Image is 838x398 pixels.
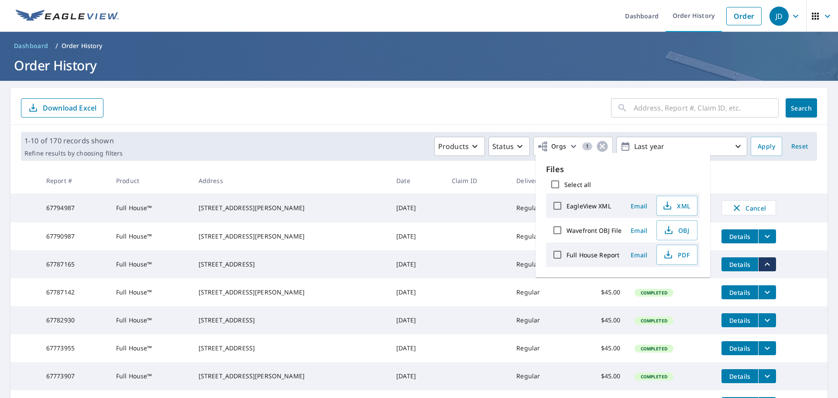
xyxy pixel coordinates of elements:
[786,98,817,118] button: Search
[109,222,192,250] td: Full House™
[625,199,653,213] button: Email
[389,250,445,278] td: [DATE]
[509,306,572,334] td: Regular
[758,257,776,271] button: filesDropdownBtn-67787165
[434,137,485,156] button: Products
[758,285,776,299] button: filesDropdownBtn-67787142
[727,260,753,269] span: Details
[488,137,530,156] button: Status
[625,248,653,262] button: Email
[572,306,628,334] td: $45.00
[389,278,445,306] td: [DATE]
[635,290,673,296] span: Completed
[199,232,382,241] div: [STREET_ADDRESS][PERSON_NAME]
[656,196,697,216] button: XML
[21,98,103,118] button: Download Excel
[10,39,52,53] a: Dashboard
[631,139,733,154] p: Last year
[616,137,747,156] button: Last year
[24,135,123,146] p: 1-10 of 170 records shown
[39,194,109,222] td: 67794987
[628,202,649,210] span: Email
[721,229,758,243] button: detailsBtn-67790987
[572,362,628,390] td: $45.00
[572,278,628,306] td: $45.00
[634,96,779,120] input: Address, Report #, Claim ID, etc.
[509,278,572,306] td: Regular
[389,222,445,250] td: [DATE]
[727,232,753,241] span: Details
[721,201,776,215] button: Cancel
[199,204,382,212] div: [STREET_ADDRESS][PERSON_NAME]
[731,203,767,213] span: Cancel
[109,168,192,194] th: Product
[758,141,775,152] span: Apply
[389,334,445,362] td: [DATE]
[509,250,572,278] td: Regular
[55,41,58,51] li: /
[509,334,572,362] td: Regular
[727,316,753,325] span: Details
[758,229,776,243] button: filesDropdownBtn-67790987
[199,288,382,297] div: [STREET_ADDRESS][PERSON_NAME]
[628,226,649,235] span: Email
[567,251,619,259] label: Full House Report
[721,313,758,327] button: detailsBtn-67782930
[546,163,700,175] p: Files
[39,278,109,306] td: 67787142
[199,372,382,381] div: [STREET_ADDRESS][PERSON_NAME]
[635,374,673,380] span: Completed
[445,168,510,194] th: Claim ID
[721,341,758,355] button: detailsBtn-67773955
[199,260,382,269] div: [STREET_ADDRESS]
[14,42,48,50] span: Dashboard
[109,278,192,306] td: Full House™
[509,362,572,390] td: Regular
[662,225,690,235] span: OBJ
[662,249,690,260] span: PDF
[625,224,653,237] button: Email
[721,369,758,383] button: detailsBtn-67773907
[39,222,109,250] td: 67790987
[109,194,192,222] td: Full House™
[656,220,697,240] button: OBJ
[389,362,445,390] td: [DATE]
[635,346,673,352] span: Completed
[39,168,109,194] th: Report #
[582,143,592,149] span: 1
[10,39,828,53] nav: breadcrumb
[389,306,445,334] td: [DATE]
[727,288,753,297] span: Details
[793,104,810,112] span: Search
[758,341,776,355] button: filesDropdownBtn-67773955
[537,141,567,152] span: Orgs
[662,201,690,211] span: XML
[43,103,96,113] p: Download Excel
[726,7,762,25] a: Order
[758,313,776,327] button: filesDropdownBtn-67782930
[199,344,382,353] div: [STREET_ADDRESS]
[192,168,389,194] th: Address
[721,285,758,299] button: detailsBtn-67787142
[39,334,109,362] td: 67773955
[721,257,758,271] button: detailsBtn-67787165
[758,369,776,383] button: filesDropdownBtn-67773907
[10,56,828,74] h1: Order History
[109,250,192,278] td: Full House™
[786,137,814,156] button: Reset
[16,10,119,23] img: EV Logo
[39,250,109,278] td: 67787165
[635,318,673,324] span: Completed
[572,334,628,362] td: $45.00
[751,137,782,156] button: Apply
[199,316,382,325] div: [STREET_ADDRESS]
[567,226,622,235] label: Wavefront OBJ File
[109,334,192,362] td: Full House™
[564,180,591,189] label: Select all
[656,245,697,265] button: PDF
[389,168,445,194] th: Date
[492,141,514,152] p: Status
[39,306,109,334] td: 67782930
[509,222,572,250] td: Regular
[769,7,789,26] div: JD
